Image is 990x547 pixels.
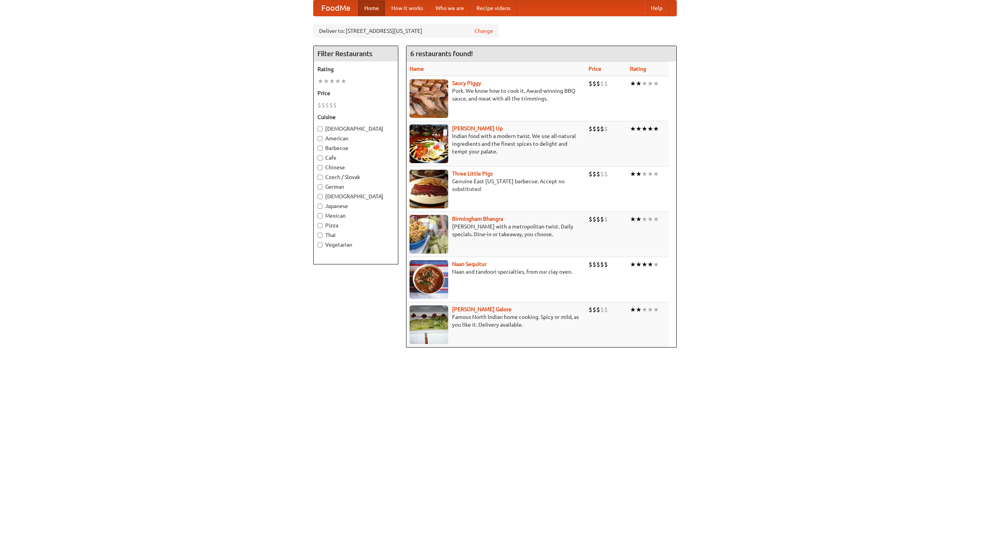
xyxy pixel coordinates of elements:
[600,260,604,269] li: $
[429,0,470,16] a: Who we are
[589,170,592,178] li: $
[636,215,642,223] li: ★
[317,193,394,200] label: [DEMOGRAPHIC_DATA]
[630,124,636,133] li: ★
[452,306,512,312] a: [PERSON_NAME] Galore
[317,213,323,218] input: Mexican
[592,215,596,223] li: $
[317,144,394,152] label: Barbecue
[317,241,394,249] label: Vegetarian
[647,260,653,269] li: ★
[642,215,647,223] li: ★
[636,170,642,178] li: ★
[321,101,325,109] li: $
[317,154,394,162] label: Cafe
[317,136,323,141] input: American
[592,170,596,178] li: $
[604,305,608,314] li: $
[317,212,394,220] label: Mexican
[452,261,486,267] a: Naan Sequitur
[642,170,647,178] li: ★
[630,170,636,178] li: ★
[317,202,394,210] label: Japanese
[642,79,647,88] li: ★
[317,223,323,228] input: Pizza
[317,233,323,238] input: Thai
[317,165,323,170] input: Chinese
[410,260,448,299] img: naansequitur.jpg
[647,124,653,133] li: ★
[317,135,394,142] label: American
[600,305,604,314] li: $
[647,215,653,223] li: ★
[647,170,653,178] li: ★
[592,79,596,88] li: $
[452,80,481,86] a: Saucy Piggy
[630,215,636,223] li: ★
[470,0,517,16] a: Recipe videos
[596,305,600,314] li: $
[317,89,394,97] h5: Price
[475,27,493,35] a: Change
[589,305,592,314] li: $
[596,124,600,133] li: $
[636,79,642,88] li: ★
[589,215,592,223] li: $
[596,170,600,178] li: $
[410,132,582,155] p: Indian food with a modern twist. We use all-natural ingredients and the finest spices to delight ...
[325,101,329,109] li: $
[592,305,596,314] li: $
[317,242,323,247] input: Vegetarian
[647,79,653,88] li: ★
[653,124,659,133] li: ★
[335,77,341,85] li: ★
[317,231,394,239] label: Thai
[604,124,608,133] li: $
[341,77,346,85] li: ★
[410,170,448,208] img: littlepigs.jpg
[317,204,323,209] input: Japanese
[596,79,600,88] li: $
[452,170,493,177] b: Three Little Pigs
[410,305,448,344] img: currygalore.jpg
[600,215,604,223] li: $
[653,305,659,314] li: ★
[410,66,424,72] a: Name
[317,126,323,131] input: [DEMOGRAPHIC_DATA]
[592,260,596,269] li: $
[589,66,601,72] a: Price
[645,0,669,16] a: Help
[358,0,385,16] a: Home
[653,215,659,223] li: ★
[317,65,394,73] h5: Rating
[653,260,659,269] li: ★
[314,46,398,61] h4: Filter Restaurants
[630,260,636,269] li: ★
[600,170,604,178] li: $
[642,260,647,269] li: ★
[317,184,323,189] input: German
[323,77,329,85] li: ★
[600,124,604,133] li: $
[317,175,323,180] input: Czech / Slovak
[647,305,653,314] li: ★
[636,260,642,269] li: ★
[452,216,503,222] a: Birmingham Bhangra
[313,24,499,38] div: Deliver to: [STREET_ADDRESS][US_STATE]
[653,170,659,178] li: ★
[410,223,582,238] p: [PERSON_NAME] with a metropolitan twist. Daily specials. Dine-in or takeaway, you choose.
[589,124,592,133] li: $
[317,183,394,191] label: German
[317,113,394,121] h5: Cuisine
[410,79,448,118] img: saucy.jpg
[317,146,323,151] input: Barbecue
[385,0,429,16] a: How it works
[317,222,394,229] label: Pizza
[452,125,503,131] b: [PERSON_NAME] Up
[600,79,604,88] li: $
[636,305,642,314] li: ★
